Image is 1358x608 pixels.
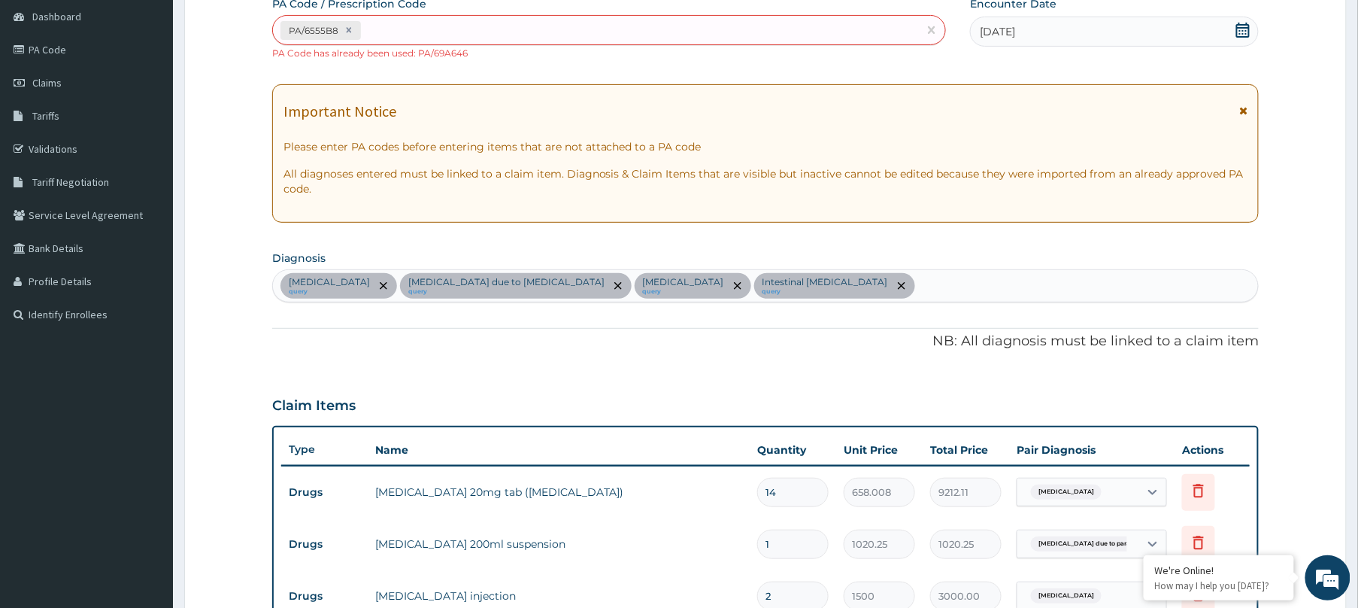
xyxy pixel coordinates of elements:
[32,76,62,90] span: Claims
[368,435,750,465] th: Name
[32,10,81,23] span: Dashboard
[283,139,1247,154] p: Please enter PA codes before entering items that are not attached to a PA code
[87,190,208,342] span: We're online!
[923,435,1009,465] th: Total Price
[643,276,724,288] p: [MEDICAL_DATA]
[8,411,286,464] textarea: Type your message and hit 'Enter'
[1155,564,1283,577] div: We're Online!
[368,529,750,559] td: [MEDICAL_DATA] 200ml suspension
[408,276,605,288] p: [MEDICAL_DATA] due to [MEDICAL_DATA]
[283,166,1247,196] p: All diagnoses entered must be linked to a claim item. Diagnosis & Claim Items that are visible bu...
[1175,435,1250,465] th: Actions
[1031,485,1102,500] span: [MEDICAL_DATA]
[1031,588,1102,603] span: [MEDICAL_DATA]
[32,175,109,189] span: Tariff Negotiation
[272,47,468,59] small: PA Code has already been used: PA/69A646
[611,279,625,293] span: remove selection option
[895,279,908,293] span: remove selection option
[762,288,888,296] small: query
[762,276,888,288] p: Intestinal [MEDICAL_DATA]
[78,84,253,104] div: Chat with us now
[272,251,326,266] label: Diagnosis
[980,24,1015,39] span: [DATE]
[272,398,356,415] h3: Claim Items
[281,479,368,506] td: Drugs
[272,332,1259,351] p: NB: All diagnosis must be linked to a claim item
[750,435,836,465] th: Quantity
[408,288,605,296] small: query
[1031,537,1154,552] span: [MEDICAL_DATA] due to parasitic...
[247,8,283,44] div: Minimize live chat window
[283,103,396,120] h1: Important Notice
[281,530,368,558] td: Drugs
[32,109,59,123] span: Tariffs
[289,276,370,288] p: [MEDICAL_DATA]
[731,279,744,293] span: remove selection option
[643,288,724,296] small: query
[1009,435,1175,465] th: Pair Diagnosis
[281,436,368,464] th: Type
[28,75,61,113] img: d_794563401_company_1708531726252_794563401
[836,435,923,465] th: Unit Price
[368,477,750,507] td: [MEDICAL_DATA] 20mg tab ([MEDICAL_DATA])
[377,279,390,293] span: remove selection option
[284,22,341,39] div: PA/6555B8
[1155,579,1283,592] p: How may I help you today?
[289,288,370,296] small: query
